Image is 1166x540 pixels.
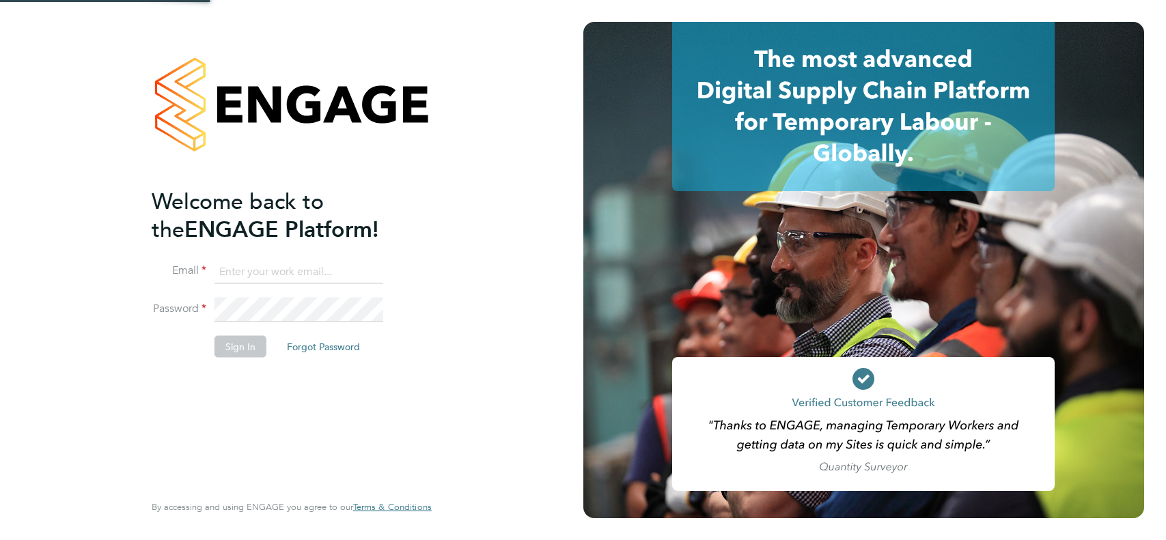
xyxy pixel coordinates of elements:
[276,336,371,358] button: Forgot Password
[152,302,206,316] label: Password
[214,259,383,284] input: Enter your work email...
[152,187,418,243] h2: ENGAGE Platform!
[152,188,324,242] span: Welcome back to the
[214,336,266,358] button: Sign In
[152,501,432,513] span: By accessing and using ENGAGE you agree to our
[353,502,432,513] a: Terms & Conditions
[152,264,206,278] label: Email
[353,501,432,513] span: Terms & Conditions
